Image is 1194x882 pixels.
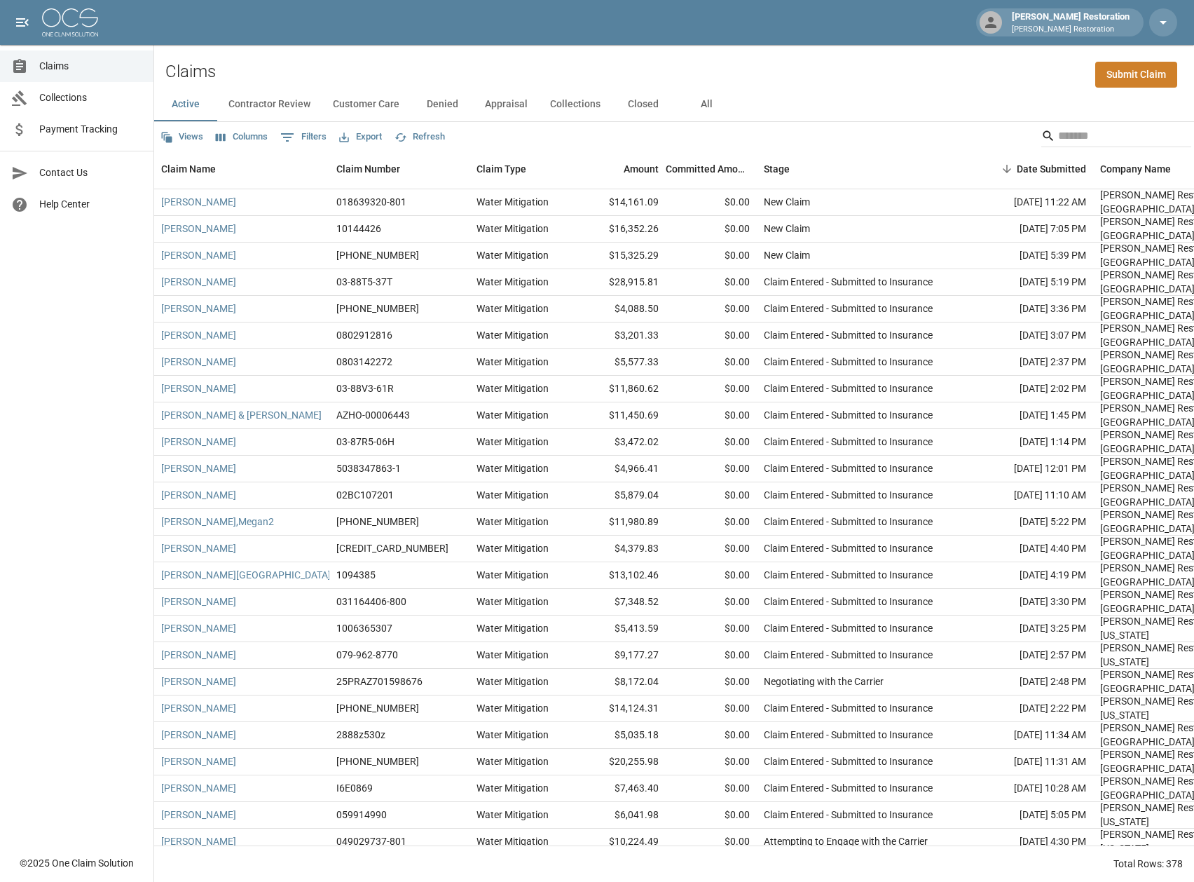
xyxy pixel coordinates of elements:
[764,834,928,848] div: Attempting to Engage with the Carrier
[476,834,549,848] div: Water Mitigation
[476,461,549,475] div: Water Mitigation
[476,701,549,715] div: Water Mitigation
[476,754,549,768] div: Water Mitigation
[967,402,1093,429] div: [DATE] 1:45 PM
[764,328,933,342] div: Claim Entered - Submitted to Insurance
[476,222,549,236] div: Water Mitigation
[161,754,236,768] a: [PERSON_NAME]
[336,408,410,422] div: AZHO-00006443
[666,669,757,696] div: $0.00
[967,216,1093,243] div: [DATE] 7:05 PM
[476,301,549,316] div: Water Mitigation
[764,674,884,688] div: Negotiating with the Carrier
[476,781,549,795] div: Water Mitigation
[575,482,666,509] div: $5,879.04
[575,616,666,642] div: $5,413.59
[161,355,236,369] a: [PERSON_NAME]
[154,88,217,121] button: Active
[476,275,549,289] div: Water Mitigation
[336,435,394,449] div: 03-87R5-06H
[764,621,933,635] div: Claim Entered - Submitted to Insurance
[161,568,331,582] a: [PERSON_NAME][GEOGRAPHIC_DATA]
[764,808,933,822] div: Claim Entered - Submitted to Insurance
[666,269,757,296] div: $0.00
[322,88,411,121] button: Customer Care
[336,195,406,209] div: 018639320-801
[161,515,274,529] a: [PERSON_NAME],Megan2
[161,674,236,688] a: [PERSON_NAME]
[575,829,666,855] div: $10,224.49
[161,648,236,662] a: [PERSON_NAME]
[336,754,419,768] div: 300-0425848-2025
[476,515,549,529] div: Water Mitigation
[161,541,236,555] a: [PERSON_NAME]
[967,722,1093,749] div: [DATE] 11:34 AM
[666,642,757,669] div: $0.00
[161,595,236,609] a: [PERSON_NAME]
[764,781,933,795] div: Claim Entered - Submitted to Insurance
[336,355,392,369] div: 0803142272
[336,781,373,795] div: I6E0869
[476,674,549,688] div: Water Mitigation
[575,775,666,802] div: $7,463.40
[336,461,401,475] div: 5038347863-1
[666,829,757,855] div: $0.00
[764,381,933,395] div: Claim Entered - Submitted to Insurance
[469,149,575,189] div: Claim Type
[575,722,666,749] div: $5,035.18
[336,149,400,189] div: Claim Number
[967,429,1093,456] div: [DATE] 1:14 PM
[20,856,134,870] div: © 2025 One Claim Solution
[39,165,142,180] span: Contact Us
[967,642,1093,669] div: [DATE] 2:57 PM
[476,728,549,742] div: Water Mitigation
[666,696,757,722] div: $0.00
[161,408,322,422] a: [PERSON_NAME] & [PERSON_NAME]
[336,328,392,342] div: 0802912816
[476,408,549,422] div: Water Mitigation
[575,642,666,669] div: $9,177.27
[675,88,738,121] button: All
[161,808,236,822] a: [PERSON_NAME]
[154,88,1194,121] div: dynamic tabs
[161,275,236,289] a: [PERSON_NAME]
[666,149,750,189] div: Committed Amount
[764,701,933,715] div: Claim Entered - Submitted to Insurance
[967,616,1093,642] div: [DATE] 3:25 PM
[575,589,666,616] div: $7,348.52
[764,488,933,502] div: Claim Entered - Submitted to Insurance
[161,701,236,715] a: [PERSON_NAME]
[575,349,666,376] div: $5,577.33
[42,8,98,36] img: ocs-logo-white-transparent.png
[575,536,666,562] div: $4,379.83
[476,248,549,262] div: Water Mitigation
[575,269,666,296] div: $28,915.81
[666,536,757,562] div: $0.00
[764,248,810,262] div: New Claim
[575,562,666,589] div: $13,102.46
[474,88,539,121] button: Appraisal
[575,456,666,482] div: $4,966.41
[764,435,933,449] div: Claim Entered - Submitted to Insurance
[161,149,216,189] div: Claim Name
[764,301,933,316] div: Claim Entered - Submitted to Insurance
[336,648,398,662] div: 079-962-8770
[161,381,236,395] a: [PERSON_NAME]
[764,568,933,582] div: Claim Entered - Submitted to Insurance
[764,648,933,662] div: Claim Entered - Submitted to Insurance
[666,149,757,189] div: Committed Amount
[764,754,933,768] div: Claim Entered - Submitted to Insurance
[212,126,271,148] button: Select columns
[575,402,666,429] div: $11,450.69
[1095,62,1177,88] a: Submit Claim
[967,323,1093,349] div: [DATE] 3:07 PM
[967,189,1093,216] div: [DATE] 11:22 AM
[1006,10,1135,35] div: [PERSON_NAME] Restoration
[575,749,666,775] div: $20,255.98
[336,568,376,582] div: 1094385
[161,222,236,236] a: [PERSON_NAME]
[161,195,236,209] a: [PERSON_NAME]
[411,88,474,121] button: Denied
[476,568,549,582] div: Water Mitigation
[39,59,142,74] span: Claims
